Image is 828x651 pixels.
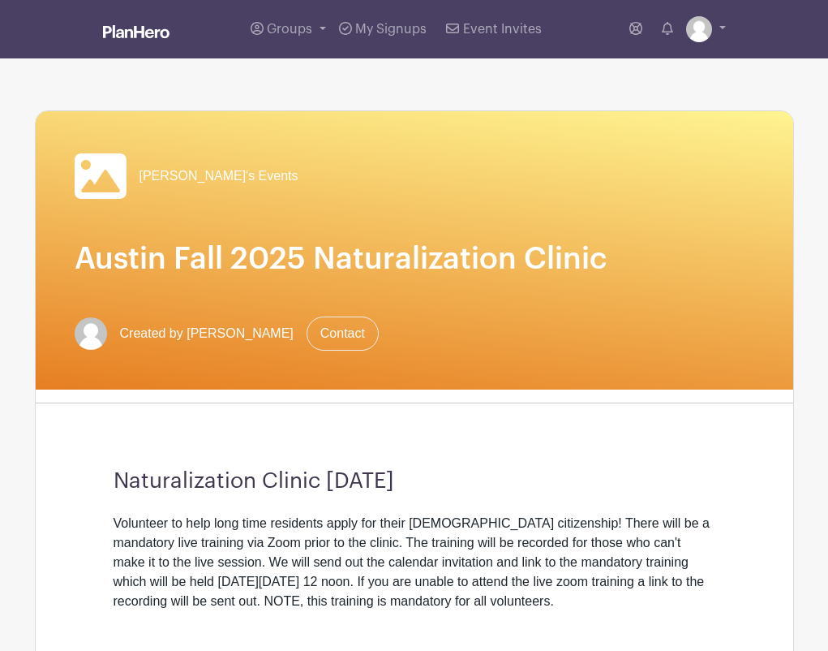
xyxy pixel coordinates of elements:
span: Event Invites [463,23,542,36]
img: default-ce2991bfa6775e67f084385cd625a349d9dcbb7a52a09fb2fda1e96e2d18dcdb.png [75,317,107,350]
div: Volunteer to help long time residents apply for their [DEMOGRAPHIC_DATA] citizenship! There will ... [114,514,715,611]
span: [PERSON_NAME]'s Events [139,166,298,186]
span: Groups [267,23,312,36]
a: Contact [307,317,379,351]
span: Created by [PERSON_NAME] [120,324,294,343]
span: My Signups [355,23,427,36]
img: default-ce2991bfa6775e67f084385cd625a349d9dcbb7a52a09fb2fda1e96e2d18dcdb.png [686,16,712,42]
img: logo_white-6c42ec7e38ccf1d336a20a19083b03d10ae64f83f12c07503d8b9e83406b4c7d.svg [103,25,169,38]
h1: Austin Fall 2025 Naturalization Clinic [75,241,754,278]
h3: Naturalization Clinic [DATE] [114,468,715,494]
